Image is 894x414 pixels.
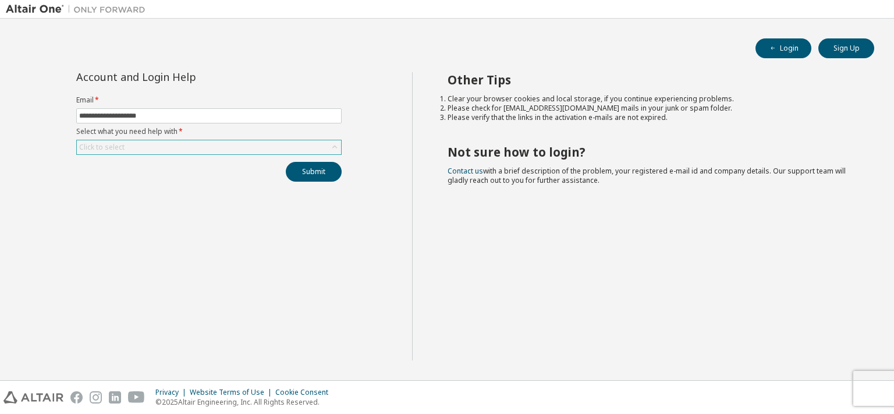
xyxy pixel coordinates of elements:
[818,38,874,58] button: Sign Up
[77,140,341,154] div: Click to select
[6,3,151,15] img: Altair One
[3,391,63,404] img: altair_logo.svg
[755,38,811,58] button: Login
[155,388,190,397] div: Privacy
[448,104,854,113] li: Please check for [EMAIL_ADDRESS][DOMAIN_NAME] mails in your junk or spam folder.
[128,391,145,404] img: youtube.svg
[448,72,854,87] h2: Other Tips
[190,388,275,397] div: Website Terms of Use
[448,94,854,104] li: Clear your browser cookies and local storage, if you continue experiencing problems.
[79,143,125,152] div: Click to select
[448,144,854,160] h2: Not sure how to login?
[90,391,102,404] img: instagram.svg
[448,166,483,176] a: Contact us
[155,397,335,407] p: © 2025 Altair Engineering, Inc. All Rights Reserved.
[76,95,342,105] label: Email
[448,166,846,185] span: with a brief description of the problem, your registered e-mail id and company details. Our suppo...
[70,391,83,404] img: facebook.svg
[76,72,289,82] div: Account and Login Help
[275,388,335,397] div: Cookie Consent
[448,113,854,122] li: Please verify that the links in the activation e-mails are not expired.
[109,391,121,404] img: linkedin.svg
[286,162,342,182] button: Submit
[76,127,342,136] label: Select what you need help with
